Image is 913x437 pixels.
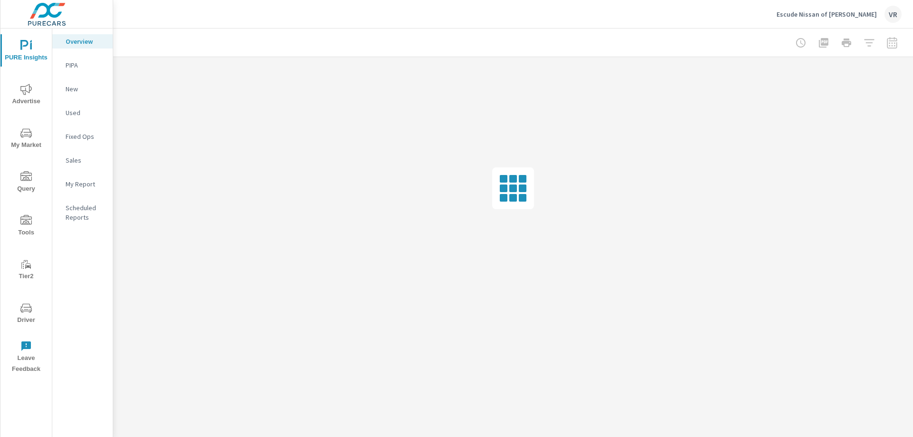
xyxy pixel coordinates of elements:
div: New [52,82,113,96]
span: Query [3,171,49,194]
div: My Report [52,177,113,191]
span: Driver [3,302,49,326]
div: Sales [52,153,113,167]
div: Scheduled Reports [52,201,113,224]
p: Used [66,108,105,117]
p: Overview [66,37,105,46]
p: Fixed Ops [66,132,105,141]
div: VR [884,6,902,23]
div: PIPA [52,58,113,72]
div: Overview [52,34,113,49]
p: Escude Nissan of [PERSON_NAME] [777,10,877,19]
p: Sales [66,155,105,165]
span: My Market [3,127,49,151]
div: nav menu [0,29,52,379]
p: New [66,84,105,94]
p: My Report [66,179,105,189]
span: Advertise [3,84,49,107]
div: Fixed Ops [52,129,113,144]
div: Used [52,106,113,120]
span: PURE Insights [3,40,49,63]
span: Leave Feedback [3,340,49,375]
span: Tools [3,215,49,238]
p: Scheduled Reports [66,203,105,222]
p: PIPA [66,60,105,70]
span: Tier2 [3,259,49,282]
